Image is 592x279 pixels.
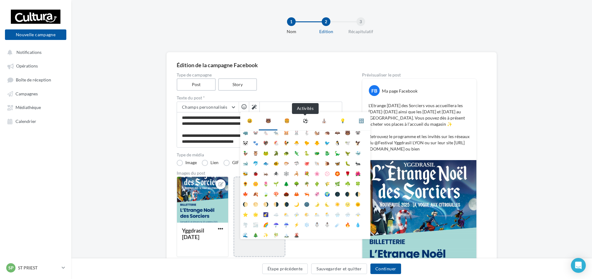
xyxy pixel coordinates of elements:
[353,168,363,178] li: 🌺
[218,78,257,91] label: Story
[281,137,291,147] li: 🐓
[353,219,363,229] li: 💧
[362,73,477,77] div: Prévisualiser le post
[342,198,353,208] li: 🌝
[302,198,312,208] li: 🌚
[291,178,302,188] li: 🌳
[5,29,66,40] button: Nouvelle campagne
[5,262,66,274] a: SP ST PRIEST
[177,102,239,112] button: Champs personnalisés
[340,117,345,124] div: 💡
[359,117,364,124] div: 🔣
[291,208,302,219] li: ⛈️
[332,147,342,157] li: 🦕
[353,147,363,157] li: 🐳
[302,168,312,178] li: 💐
[177,153,342,157] label: Type de média
[312,157,322,168] li: 🐚
[261,127,271,137] li: 🐁
[250,219,261,229] li: 🌫️
[250,229,261,239] li: 🎄
[271,127,281,137] li: 🐀
[271,168,281,178] li: 🕷️
[281,208,291,219] li: ⛅
[342,137,353,147] li: 🕊️
[250,168,261,178] li: 🐞
[302,188,312,198] li: 🦐
[182,104,227,110] span: Champs personnalisés
[312,168,322,178] li: 🌸
[291,198,302,208] li: 🌙
[332,127,342,137] li: 🦇
[571,258,586,273] div: Open Intercom Messenger
[312,127,322,137] li: 🐿️
[302,127,312,137] li: 🐇
[353,127,363,137] li: 🐨
[332,198,342,208] li: ☀️
[332,168,342,178] li: 🏵️
[322,168,332,178] li: 💮
[322,157,332,168] li: 🐌
[322,127,332,137] li: 🦔
[281,229,291,239] li: 🏔️
[240,208,250,219] li: ⭐
[322,17,330,26] div: 2
[302,147,312,157] li: 🐍
[312,147,322,157] li: 🐲
[356,17,365,26] div: 3
[291,137,302,147] li: 🐣
[312,178,322,188] li: 🌵
[261,157,271,168] li: 🐟
[177,73,342,77] label: Type de campagne
[250,127,261,137] li: 🐭
[291,147,302,157] li: 🦎
[240,229,250,239] li: 🌊
[332,188,342,198] li: 🌑
[332,178,342,188] li: 🌿
[312,188,322,198] li: 🦑
[353,178,363,188] li: 🍀
[271,229,281,239] li: 🎋
[302,208,312,219] li: 🌤️
[4,60,68,71] a: Opérations
[261,147,271,157] li: 🐸
[281,178,291,188] li: 🌲
[281,219,291,229] li: ☔
[271,178,281,188] li: 🌱
[15,119,36,124] span: Calendrier
[292,103,319,114] div: Activités
[261,198,271,208] li: 🌖
[302,157,312,168] li: 🐙
[342,178,353,188] li: ☘️
[332,157,342,168] li: 🦋
[250,137,261,147] li: 🐾
[302,178,312,188] li: 🌴
[281,168,291,178] li: 🕸️
[342,157,353,168] li: 🐛
[177,160,197,166] label: Image
[322,198,332,208] li: 🌜
[306,28,346,35] div: Edition
[353,137,363,147] li: 🦅
[332,137,342,147] li: 🐧
[261,188,271,198] li: 🍃
[16,63,38,69] span: Opérations
[177,78,216,91] label: Post
[250,147,261,157] li: 🦉
[271,137,281,147] li: 🐔
[353,157,363,168] li: 🐜
[322,208,332,219] li: 🌦️
[240,147,250,157] li: 🦆
[261,229,271,239] li: ✨
[4,102,68,113] a: Médiathèque
[250,198,261,208] li: 🌕
[261,219,271,229] li: 🌈
[240,157,250,168] li: 🐋
[261,168,271,178] li: 🦗
[353,188,363,198] li: 🌓
[177,96,342,100] label: Texte du post *
[177,171,342,175] div: Images du post
[271,188,281,198] li: 🍄
[342,168,353,178] li: 🌹
[271,147,281,157] li: 🐊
